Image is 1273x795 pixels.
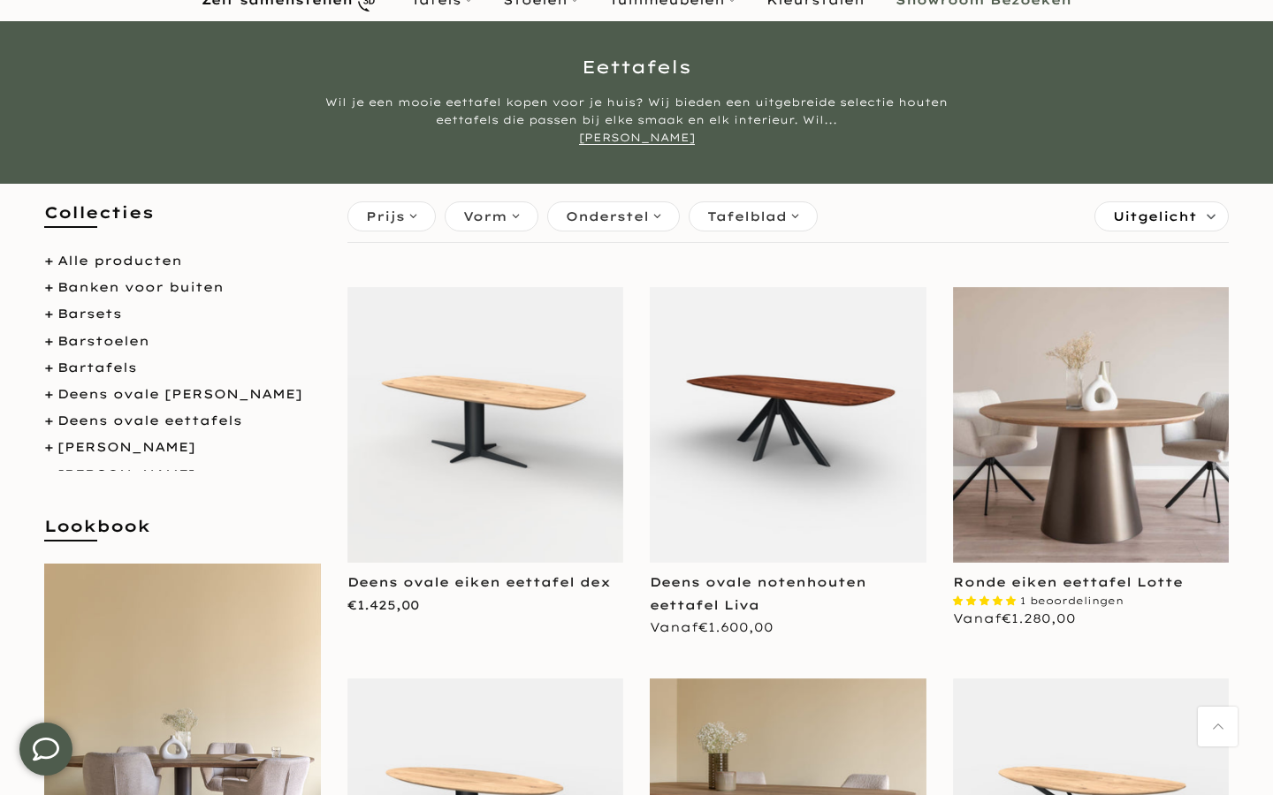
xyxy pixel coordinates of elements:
[953,610,1076,626] span: Vanaf
[57,333,149,349] a: Barstoelen
[119,58,1154,76] h1: Eettafels
[1198,707,1238,746] a: Terug naar boven
[953,594,1020,607] span: 5.00 stars
[1095,202,1228,231] label: Sorteren:Uitgelicht
[347,597,419,613] span: €1.425,00
[1002,610,1076,626] span: €1.280,00
[57,253,182,269] a: Alle producten
[707,207,787,226] span: Tafelblad
[650,619,774,635] span: Vanaf
[463,207,507,226] span: Vorm
[1020,594,1124,607] span: 1 beoordelingen
[347,574,611,590] a: Deens ovale eiken eettafel dex
[305,94,968,147] div: Wil je een mooie eettafel kopen voor je huis? Wij bieden een uitgebreide selectie houten eettafel...
[57,279,224,295] a: Banken voor buiten
[366,207,405,226] span: Prijs
[579,131,695,145] a: [PERSON_NAME]
[698,619,774,635] span: €1.600,00
[1113,202,1197,231] span: Uitgelicht
[650,574,866,612] a: Deens ovale notenhouten eettafel Liva
[44,201,321,241] h5: Collecties
[57,439,195,455] a: [PERSON_NAME]
[953,574,1183,590] a: Ronde eiken eettafel Lotte
[57,466,195,482] a: [PERSON_NAME]
[57,386,302,402] a: Deens ovale [PERSON_NAME]
[566,207,649,226] span: Onderstel
[57,360,137,375] a: Bartafels
[57,413,242,428] a: Deens ovale eettafels
[57,306,122,322] a: Barsets
[2,705,90,793] iframe: toggle-frame
[44,515,321,555] h5: Lookbook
